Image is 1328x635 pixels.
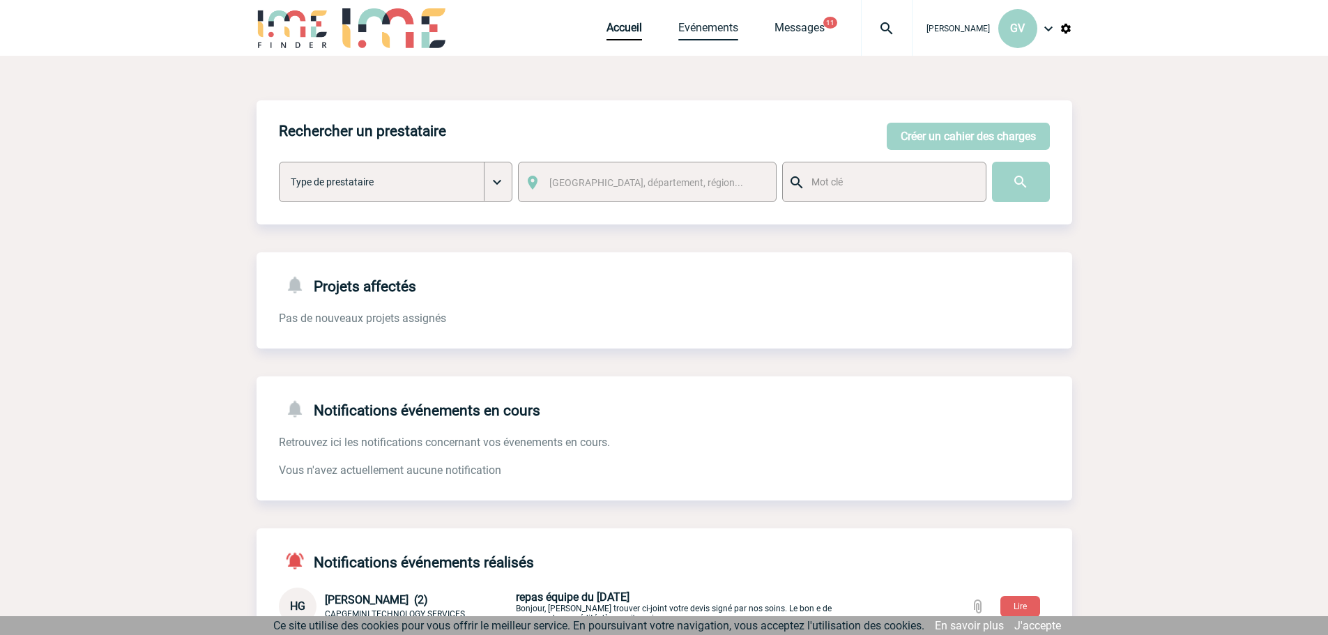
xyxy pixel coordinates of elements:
h4: Projets affectés [279,275,416,295]
img: notifications-active-24-px-r.png [284,551,314,571]
h4: Notifications événements réalisés [279,551,534,571]
span: [GEOGRAPHIC_DATA], département, région... [549,177,743,188]
div: Conversation privée : Client - Agence [279,588,1072,625]
a: Evénements [678,21,738,40]
input: Mot clé [808,173,973,191]
span: [PERSON_NAME] [926,24,990,33]
button: 11 [823,17,837,29]
h4: Notifications événements en cours [279,399,540,419]
a: Accueil [606,21,642,40]
span: HG [290,599,305,613]
a: HG [PERSON_NAME] (2) CAPGEMINI TECHNOLOGY SERVICES repas équipe du [DATE]Bonjour, [PERSON_NAME] t... [279,599,844,612]
a: Messages [774,21,825,40]
a: En savoir plus [935,619,1004,632]
img: notifications-24-px-g.png [284,275,314,295]
span: Vous n'avez actuellement aucune notification [279,464,501,477]
img: notifications-24-px-g.png [284,399,314,419]
span: GV [1010,22,1025,35]
img: IME-Finder [257,8,329,48]
span: [PERSON_NAME] (2) [325,593,428,606]
p: Bonjour, [PERSON_NAME] trouver ci-joint votre devis signé par nos soins. Le bon e de commande ser... [516,590,844,623]
a: J'accepte [1014,619,1061,632]
span: CAPGEMINI TECHNOLOGY SERVICES [325,609,465,619]
button: Lire [1000,596,1040,617]
span: repas équipe du [DATE] [516,590,629,604]
h4: Rechercher un prestataire [279,123,446,139]
span: Retrouvez ici les notifications concernant vos évenements en cours. [279,436,610,449]
a: Lire [989,599,1051,612]
span: Pas de nouveaux projets assignés [279,312,446,325]
input: Submit [992,162,1050,202]
span: Ce site utilise des cookies pour vous offrir le meilleur service. En poursuivant votre navigation... [273,619,924,632]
